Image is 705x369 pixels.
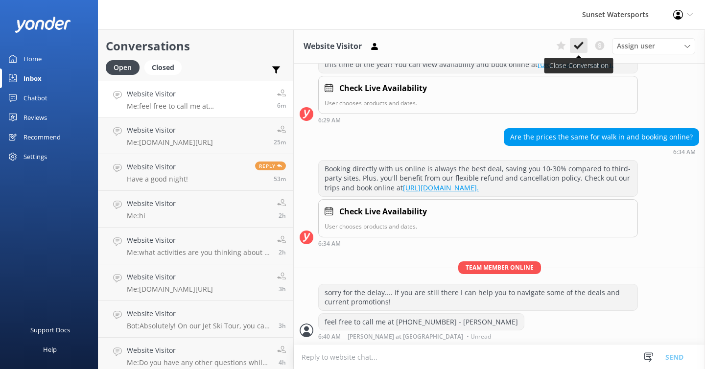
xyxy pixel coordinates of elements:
span: Oct 04 2025 03:33pm (UTC -05:00) America/Cancun [279,322,286,330]
a: Open [106,62,144,72]
div: Open [106,60,140,75]
span: Assign user [617,41,655,51]
div: Oct 04 2025 06:40pm (UTC -05:00) America/Cancun [318,333,524,340]
a: Website VisitorMe:feel free to call me at [PHONE_NUMBER] - [PERSON_NAME]6m [98,81,293,117]
strong: 6:40 AM [318,334,341,340]
h4: Website Visitor [127,345,270,356]
a: Website VisitorMe:hi2h [98,191,293,228]
span: Oct 04 2025 06:40pm (UTC -05:00) America/Cancun [277,101,286,110]
p: User chooses products and dates. [325,98,632,108]
p: Me: [DOMAIN_NAME][URL] [127,138,213,147]
span: • Unread [467,334,491,340]
h4: Website Visitor [127,308,271,319]
a: [URL][DOMAIN_NAME]. [538,60,613,69]
div: sorry for the delay.... if you are still there I can help you to navigate some of the deals and c... [319,284,637,310]
a: [URL][DOMAIN_NAME]. [403,183,479,192]
p: Me: feel free to call me at [PHONE_NUMBER] - [PERSON_NAME] [127,102,270,111]
p: Bot: Absolutely! On our Jet Ski Tour, you can switch drivers at the multiple scenic stops along t... [127,322,271,330]
div: Help [43,340,57,359]
h3: Website Visitor [304,40,362,53]
div: Oct 04 2025 06:34pm (UTC -05:00) America/Cancun [318,240,638,247]
p: Me: [DOMAIN_NAME][URL] [127,285,213,294]
div: Support Docs [30,320,70,340]
h4: Check Live Availability [339,82,427,95]
span: Oct 04 2025 04:10pm (UTC -05:00) America/Cancun [279,248,286,256]
a: Website VisitorMe:what activities are you thinking about ? :)2h [98,228,293,264]
span: Oct 04 2025 01:57pm (UTC -05:00) America/Cancun [279,358,286,367]
a: Website VisitorMe:[DOMAIN_NAME][URL]3h [98,264,293,301]
div: Reviews [23,108,47,127]
div: Closed [144,60,182,75]
a: Closed [144,62,187,72]
h4: Website Visitor [127,161,188,172]
p: Me: what activities are you thinking about ? :) [127,248,270,257]
h4: Check Live Availability [339,206,427,218]
div: Booking directly with us online is always the best deal, saving you 10-30% compared to third-part... [319,161,637,196]
div: Assign User [612,38,695,54]
h4: Website Visitor [127,235,270,246]
div: Recommend [23,127,61,147]
h4: Website Visitor [127,89,270,99]
a: Website VisitorBot:Absolutely! On our Jet Ski Tour, you can switch drivers at the multiple scenic... [98,301,293,338]
div: Chatbot [23,88,47,108]
p: User chooses products and dates. [325,222,632,231]
div: Are the prices the same for walk in and booking online? [504,129,699,145]
h4: Website Visitor [127,198,176,209]
p: Me: Do you have any other questions while I am here? By the way, my name is [PERSON_NAME], happy ... [127,358,270,367]
a: Website VisitorMe:[DOMAIN_NAME][URL]25m [98,117,293,154]
span: [PERSON_NAME] at [GEOGRAPHIC_DATA] [348,334,463,340]
img: yonder-white-logo.png [15,17,71,33]
span: Oct 04 2025 05:53pm (UTC -05:00) America/Cancun [274,175,286,183]
strong: 6:29 AM [318,117,341,123]
h4: Website Visitor [127,125,213,136]
div: Home [23,49,42,69]
p: Have a good night! [127,175,188,184]
span: Team member online [458,261,541,274]
span: Oct 04 2025 06:21pm (UTC -05:00) America/Cancun [274,138,286,146]
strong: 6:34 AM [318,241,341,247]
span: Oct 04 2025 03:43pm (UTC -05:00) America/Cancun [279,285,286,293]
div: feel free to call me at [PHONE_NUMBER] - [PERSON_NAME] [319,314,524,330]
div: Inbox [23,69,42,88]
div: Settings [23,147,47,166]
h2: Conversations [106,37,286,55]
span: Reply [255,161,286,170]
div: Oct 04 2025 06:34pm (UTC -05:00) America/Cancun [504,148,699,155]
p: Me: hi [127,211,176,220]
h4: Website Visitor [127,272,213,282]
a: Website VisitorHave a good night!Reply53m [98,154,293,191]
strong: 6:34 AM [673,149,696,155]
div: Oct 04 2025 06:29pm (UTC -05:00) America/Cancun [318,116,638,123]
span: Oct 04 2025 04:35pm (UTC -05:00) America/Cancun [279,211,286,220]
